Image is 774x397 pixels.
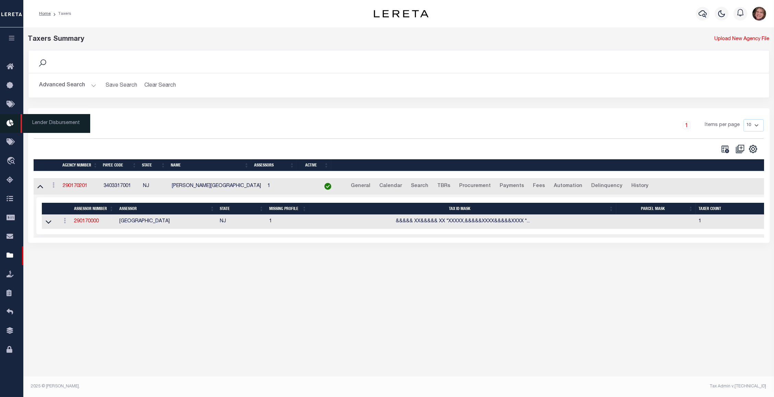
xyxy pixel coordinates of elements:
a: Search [408,181,431,192]
th: Tax ID Mask: activate to sort column ascending [309,203,616,215]
a: Home [39,12,51,16]
th: Assessor Number: activate to sort column ascending [71,203,116,215]
div: Taxers Summary [28,34,582,45]
a: General [348,181,373,192]
th: Missing Profile: activate to sort column ascending [266,203,309,215]
th: Payee Code: activate to sort column ascending [100,159,139,171]
a: Calendar [376,181,405,192]
th: Active: activate to sort column ascending [297,159,331,171]
td: NJ [217,215,266,229]
th: State: activate to sort column ascending [139,159,168,171]
span: &&&&& XX&&&&& XX *XXXXX,&&&&&XXXX&&&&&XXXX *... [396,219,530,224]
td: 1 [265,178,311,195]
td: 3403317001 [101,178,140,195]
span: Items per page [705,122,740,129]
div: 2025 © [PERSON_NAME]. [26,383,399,389]
td: [GEOGRAPHIC_DATA] [117,215,217,229]
th: State: activate to sort column ascending [217,203,266,215]
a: TBRs [434,181,453,192]
div: Tax Admin v.[TECHNICAL_ID] [404,383,766,389]
a: 290170201 [63,184,87,188]
span: Lender Disbursement [21,114,90,133]
a: 290170000 [74,219,99,224]
th: Assessor: activate to sort column ascending [117,203,217,215]
a: Payments [497,181,527,192]
a: Procurement [456,181,494,192]
a: Delinquency [588,181,626,192]
th: Assessors: activate to sort column ascending [251,159,297,171]
button: Advanced Search [39,79,96,92]
i: travel_explore [7,157,17,166]
button: Save Search [102,79,142,92]
td: 1 [266,215,309,229]
td: 1 [696,215,774,229]
td: NJ [140,178,169,195]
th: Taxer Count: activate to sort column ascending [696,203,774,215]
th: &nbsp; [331,159,764,171]
th: Parcel Mask: activate to sort column ascending [616,203,696,215]
a: Fees [530,181,548,192]
td: [PERSON_NAME][GEOGRAPHIC_DATA] [169,178,264,195]
img: check-icon-green.svg [324,183,331,190]
li: Taxers [51,11,71,17]
a: History [628,181,652,192]
a: Upload New Agency File [715,36,770,43]
img: logo-dark.svg [374,10,429,17]
button: Clear Search [142,79,179,92]
a: Automation [551,181,585,192]
th: Name: activate to sort column ascending [168,159,251,171]
a: 1 [683,122,690,129]
th: Agency Number: activate to sort column ascending [60,159,100,171]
